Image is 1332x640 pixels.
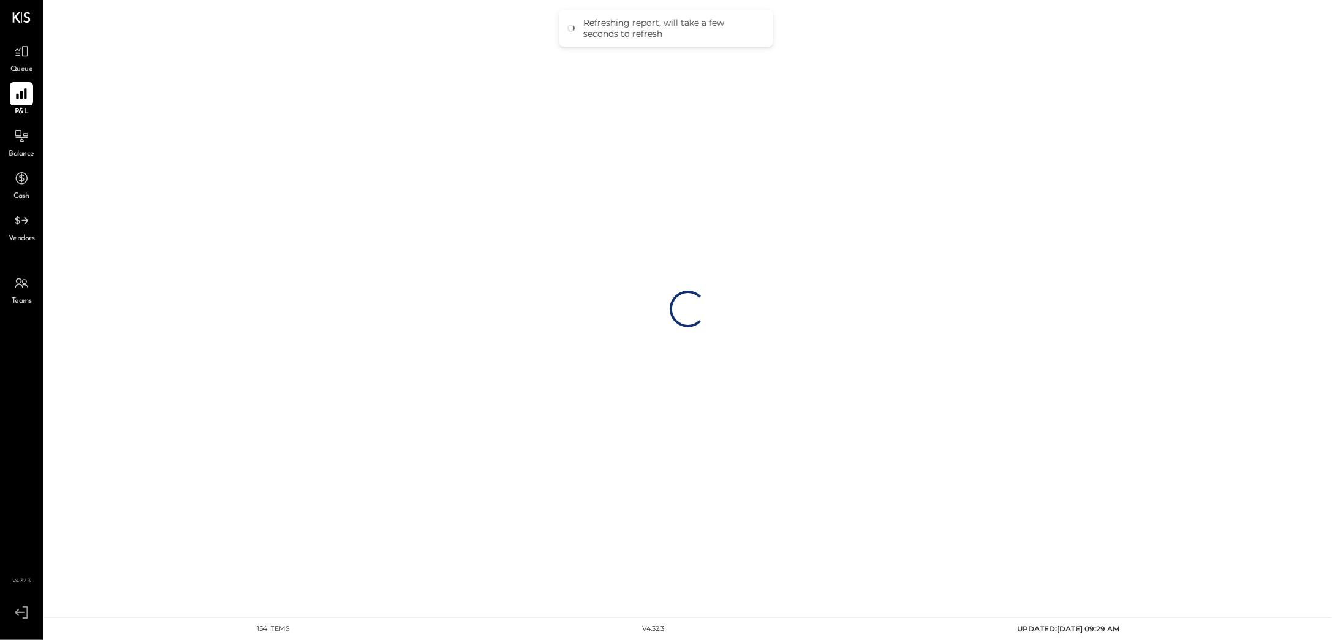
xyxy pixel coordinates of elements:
[1,209,42,245] a: Vendors
[257,624,290,634] div: 154 items
[1,124,42,160] a: Balance
[13,191,29,202] span: Cash
[1,40,42,75] a: Queue
[1,272,42,307] a: Teams
[583,17,761,39] div: Refreshing report, will take a few seconds to refresh
[1,167,42,202] a: Cash
[10,64,33,75] span: Queue
[12,296,32,307] span: Teams
[1017,624,1119,633] span: UPDATED: [DATE] 09:29 AM
[1,82,42,118] a: P&L
[15,107,29,118] span: P&L
[9,149,34,160] span: Balance
[9,234,35,245] span: Vendors
[643,624,665,634] div: v 4.32.3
